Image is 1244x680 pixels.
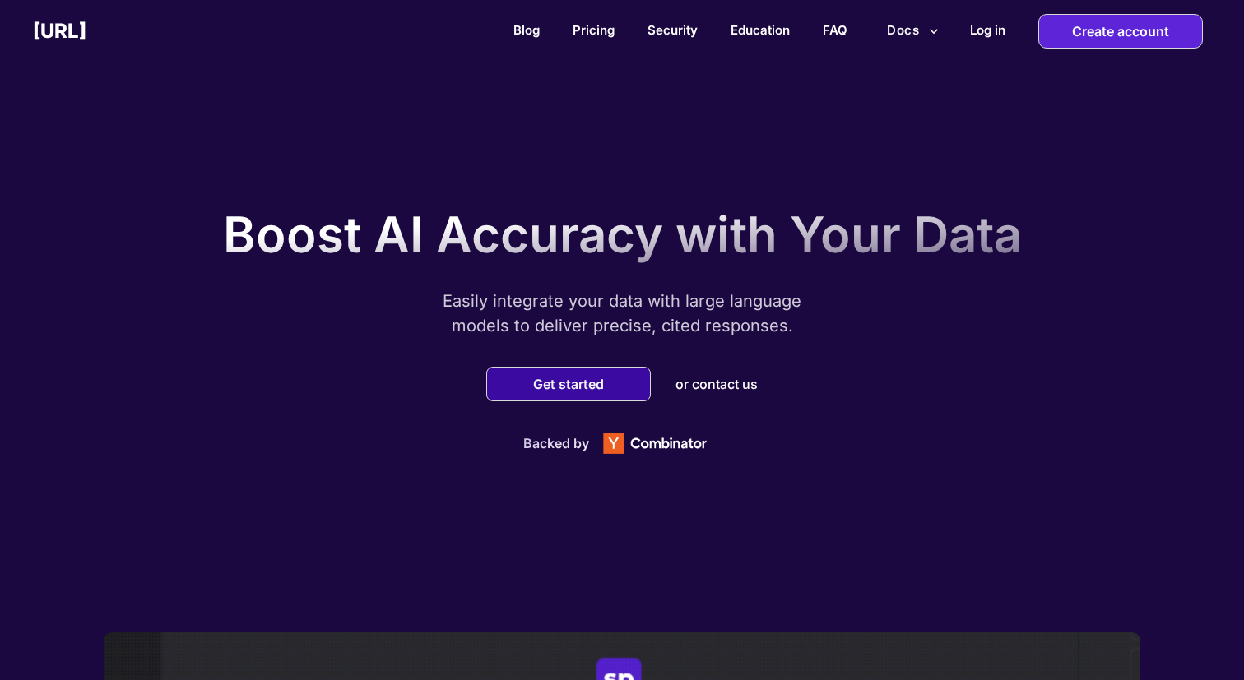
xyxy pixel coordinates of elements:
p: or contact us [675,376,758,392]
a: Security [648,22,698,38]
img: Y Combinator logo [589,423,721,463]
p: Easily integrate your data with large language models to deliver precise, cited responses. [416,289,828,338]
p: Create account [1072,15,1169,48]
p: Backed by [523,435,589,451]
h2: [URL] [33,19,86,43]
button: Get started [528,376,609,392]
a: FAQ [823,22,847,38]
button: more [880,15,945,46]
p: Boost AI Accuracy with Your Data [223,205,1022,264]
h2: Log in [970,22,1005,38]
a: Pricing [573,22,615,38]
a: Education [731,22,790,38]
a: Blog [513,22,540,38]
